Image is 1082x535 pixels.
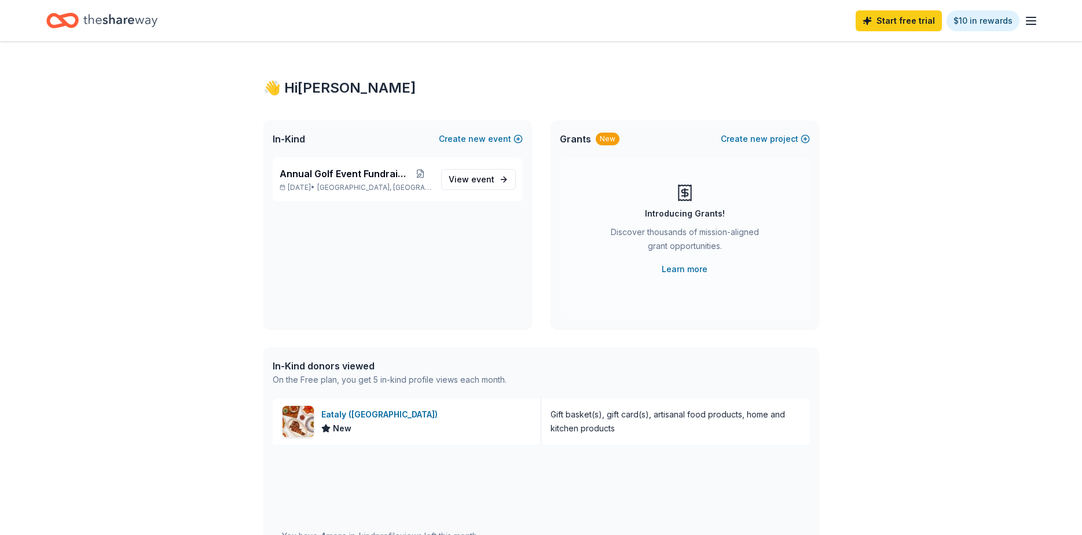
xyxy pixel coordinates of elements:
div: Eataly ([GEOGRAPHIC_DATA]) [321,408,442,422]
p: [DATE] • [280,183,432,192]
span: Annual Golf Event Fundraiser [280,167,409,181]
span: new [750,132,768,146]
a: View event [441,169,516,190]
a: Start free trial [856,10,942,31]
span: New [333,422,351,435]
span: View [449,173,494,186]
a: $10 in rewards [947,10,1019,31]
a: Learn more [662,262,707,276]
div: On the Free plan, you get 5 in-kind profile views each month. [273,373,507,387]
div: Gift basket(s), gift card(s), artisanal food products, home and kitchen products [551,408,801,435]
div: New [596,133,619,145]
div: 👋 Hi [PERSON_NAME] [263,79,819,97]
a: Home [46,7,157,34]
span: In-Kind [273,132,305,146]
span: event [471,174,494,184]
button: Createnewproject [721,132,810,146]
span: new [468,132,486,146]
button: Createnewevent [439,132,523,146]
div: Discover thousands of mission-aligned grant opportunities. [606,225,764,258]
span: Grants [560,132,591,146]
span: [GEOGRAPHIC_DATA], [GEOGRAPHIC_DATA] [317,183,431,192]
div: Introducing Grants! [645,207,725,221]
img: Image for Eataly (Las Vegas) [283,406,314,437]
div: In-Kind donors viewed [273,359,507,373]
